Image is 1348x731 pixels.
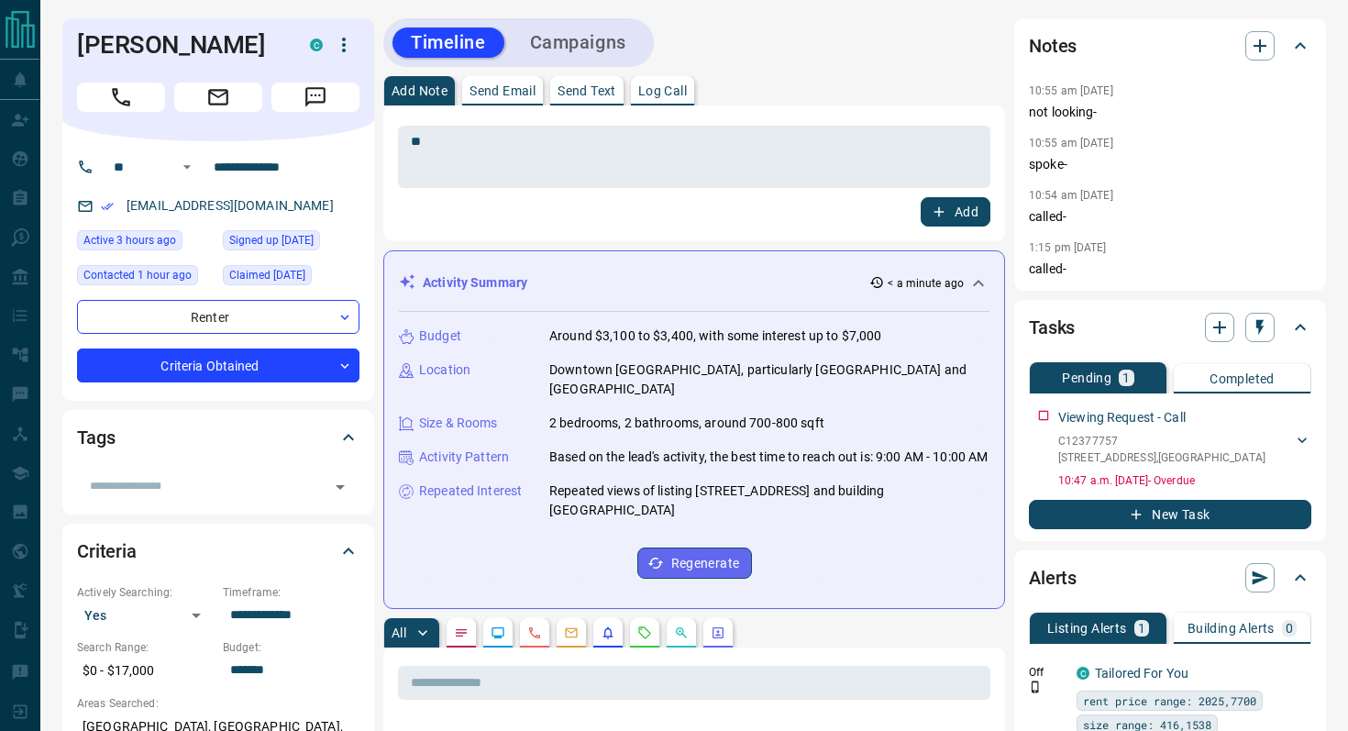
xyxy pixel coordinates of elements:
div: Tags [77,415,359,460]
p: Repeated views of listing [STREET_ADDRESS] and building [GEOGRAPHIC_DATA] [549,482,989,520]
a: Tailored For You [1095,666,1188,681]
p: 1 [1138,622,1145,635]
p: Search Range: [77,639,214,656]
h2: Alerts [1029,563,1077,593]
p: 10:55 am [DATE] [1029,137,1113,150]
p: < a minute ago [888,275,964,292]
button: Campaigns [512,28,645,58]
p: Send Text [558,84,616,97]
p: 10:55 am [DATE] [1029,84,1113,97]
h2: Notes [1029,31,1077,61]
p: Pending [1062,371,1111,384]
button: New Task [1029,500,1311,529]
div: Alerts [1029,556,1311,600]
svg: Push Notification Only [1029,681,1042,693]
span: Message [271,83,359,112]
svg: Emails [564,626,579,640]
div: condos.ca [1077,667,1089,680]
div: Activity Summary< a minute ago [399,266,989,300]
p: 10:54 am [DATE] [1029,189,1113,202]
p: Log Call [638,84,687,97]
a: [EMAIL_ADDRESS][DOMAIN_NAME] [127,198,334,213]
svg: Opportunities [674,626,689,640]
p: 1 [1122,371,1130,384]
button: Add [921,197,990,227]
div: Notes [1029,24,1311,68]
div: Yes [77,601,214,630]
div: Renter [77,300,359,334]
span: Claimed [DATE] [229,266,305,284]
p: Building Alerts [1188,622,1275,635]
svg: Notes [454,626,469,640]
svg: Listing Alerts [601,626,615,640]
p: 2 bedrooms, 2 bathrooms, around 700-800 sqft [549,414,824,433]
p: Around $3,100 to $3,400, with some interest up to $7,000 [549,327,881,346]
div: condos.ca [310,39,323,51]
p: Timeframe: [223,584,359,601]
p: Budget [419,327,461,346]
div: C12377757[STREET_ADDRESS],[GEOGRAPHIC_DATA] [1058,429,1311,470]
span: Call [77,83,165,112]
button: Open [176,156,198,178]
span: Contacted 1 hour ago [83,266,192,284]
div: Criteria [77,529,359,573]
button: Regenerate [637,548,752,579]
h2: Criteria [77,537,137,566]
p: Size & Rooms [419,414,498,433]
p: Viewing Request - Call [1058,408,1186,427]
span: rent price range: 2025,7700 [1083,692,1256,710]
p: 0 [1286,622,1293,635]
div: Tue Sep 16 2025 [77,265,214,291]
p: called- [1029,260,1311,279]
svg: Agent Actions [711,626,725,640]
p: Activity Pattern [419,448,509,467]
span: Email [174,83,262,112]
div: Tasks [1029,305,1311,349]
h2: Tasks [1029,313,1075,342]
div: Tue Sep 16 2025 [77,230,214,256]
div: Sun Nov 01 2020 [223,230,359,256]
svg: Lead Browsing Activity [491,626,505,640]
svg: Email Verified [101,200,114,213]
div: Criteria Obtained [77,349,359,382]
p: Activity Summary [423,273,527,293]
p: Repeated Interest [419,482,522,501]
p: [STREET_ADDRESS] , [GEOGRAPHIC_DATA] [1058,449,1265,466]
p: spoke- [1029,155,1311,174]
div: Sun Oct 01 2023 [223,265,359,291]
span: Signed up [DATE] [229,231,314,249]
svg: Calls [527,626,542,640]
p: 10:47 a.m. [DATE] - Overdue [1058,472,1311,489]
p: Send Email [470,84,536,97]
span: Active 3 hours ago [83,231,176,249]
p: C12377757 [1058,433,1265,449]
h1: [PERSON_NAME] [77,30,282,60]
button: Timeline [392,28,504,58]
p: Add Note [392,84,447,97]
p: Location [419,360,470,380]
p: Actively Searching: [77,584,214,601]
p: $0 - $17,000 [77,656,214,686]
p: Areas Searched: [77,695,359,712]
p: 1:15 pm [DATE] [1029,241,1107,254]
h2: Tags [77,423,115,452]
p: not looking- [1029,103,1311,122]
p: Listing Alerts [1047,622,1127,635]
button: Open [327,474,353,500]
p: Off [1029,664,1066,681]
p: called- [1029,207,1311,227]
p: Based on the lead's activity, the best time to reach out is: 9:00 AM - 10:00 AM [549,448,988,467]
p: Budget: [223,639,359,656]
p: Downtown [GEOGRAPHIC_DATA], particularly [GEOGRAPHIC_DATA] and [GEOGRAPHIC_DATA] [549,360,989,399]
p: Completed [1210,372,1275,385]
svg: Requests [637,626,652,640]
p: All [392,626,406,639]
